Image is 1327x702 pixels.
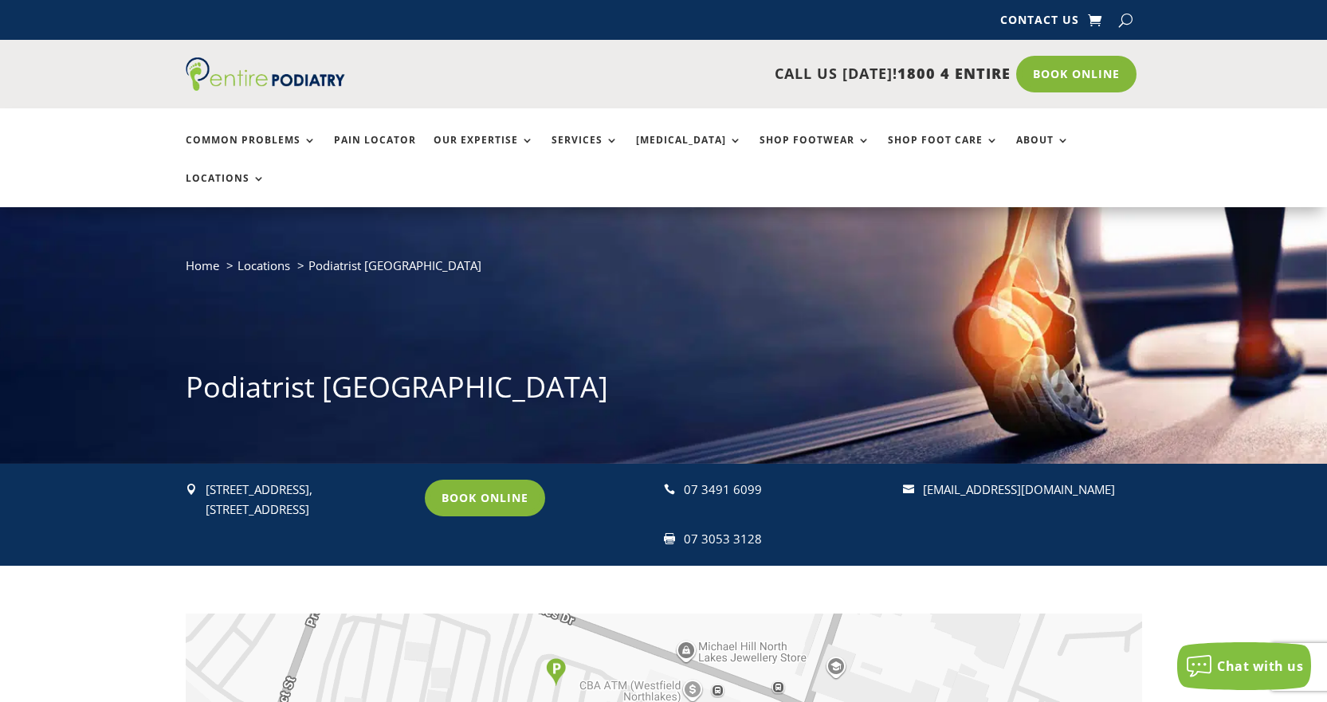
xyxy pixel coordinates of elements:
[206,480,410,520] p: [STREET_ADDRESS], [STREET_ADDRESS]
[186,78,345,94] a: Entire Podiatry
[923,481,1115,497] a: [EMAIL_ADDRESS][DOMAIN_NAME]
[186,173,265,207] a: Locations
[186,255,1142,288] nav: breadcrumb
[186,484,197,495] span: 
[684,480,889,500] div: 07 3491 6099
[636,135,742,169] a: [MEDICAL_DATA]
[434,135,534,169] a: Our Expertise
[664,484,675,495] span: 
[186,367,1142,415] h1: Podiatrist [GEOGRAPHIC_DATA]
[186,57,345,91] img: logo (1)
[406,64,1011,84] p: CALL US [DATE]!
[186,135,316,169] a: Common Problems
[552,135,618,169] a: Services
[1177,642,1311,690] button: Chat with us
[903,484,914,495] span: 
[1000,14,1079,32] a: Contact Us
[308,257,481,273] span: Podiatrist [GEOGRAPHIC_DATA]
[888,135,999,169] a: Shop Foot Care
[238,257,290,273] a: Locations
[1016,135,1070,169] a: About
[186,257,219,273] a: Home
[1217,657,1303,675] span: Chat with us
[334,135,416,169] a: Pain Locator
[684,529,889,550] div: 07 3053 3128
[1016,56,1137,92] a: Book Online
[540,652,572,692] div: Parking
[760,135,870,169] a: Shop Footwear
[425,480,545,516] a: Book Online
[664,533,675,544] span: 
[897,64,1011,83] span: 1800 4 ENTIRE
